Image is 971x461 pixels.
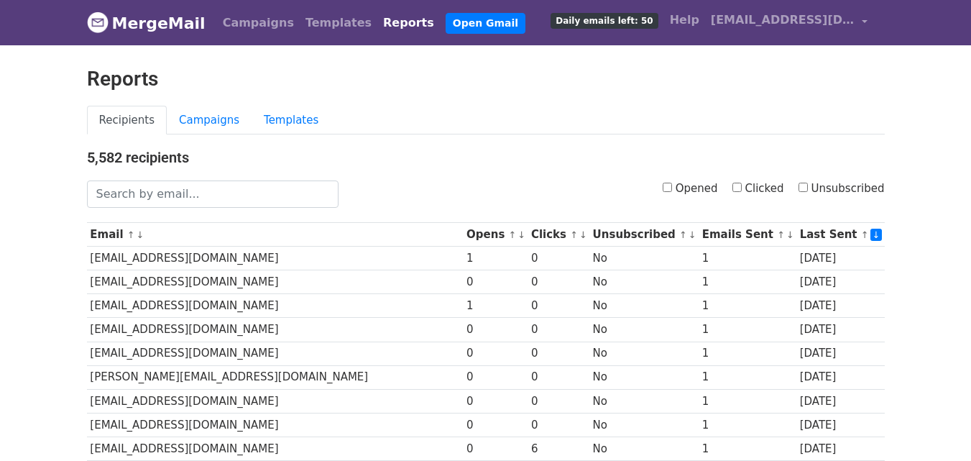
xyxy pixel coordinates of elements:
td: [DATE] [796,294,885,318]
td: [EMAIL_ADDRESS][DOMAIN_NAME] [87,294,464,318]
a: ↑ [509,229,517,240]
span: [EMAIL_ADDRESS][DOMAIN_NAME] [711,12,855,29]
th: Clicks [528,223,589,247]
td: 1 [699,270,796,294]
a: ↓ [579,229,587,240]
h4: 5,582 recipients [87,149,885,166]
td: 0 [528,294,589,318]
a: ↓ [870,229,883,241]
td: [DATE] [796,365,885,389]
td: [DATE] [796,318,885,342]
a: Recipients [87,106,167,135]
a: Daily emails left: 50 [545,6,663,35]
td: [DATE] [796,342,885,365]
td: 0 [463,318,528,342]
td: 0 [528,389,589,413]
td: 1 [463,294,528,318]
td: No [589,318,699,342]
td: 1 [699,247,796,270]
td: [PERSON_NAME][EMAIL_ADDRESS][DOMAIN_NAME] [87,365,464,389]
td: [DATE] [796,270,885,294]
td: 1 [699,389,796,413]
a: ↓ [689,229,696,240]
th: Emails Sent [699,223,796,247]
td: 6 [528,437,589,460]
td: 1 [699,318,796,342]
td: No [589,342,699,365]
a: ↑ [777,229,785,240]
td: [DATE] [796,413,885,437]
span: Daily emails left: 50 [551,13,658,29]
input: Clicked [732,183,742,192]
td: [DATE] [796,437,885,460]
a: ↓ [786,229,794,240]
input: Search by email... [87,181,339,208]
td: 0 [463,342,528,365]
th: Last Sent [796,223,885,247]
a: Help [664,6,705,35]
label: Unsubscribed [799,181,885,197]
a: ↑ [127,229,135,240]
td: 1 [699,342,796,365]
td: 0 [528,270,589,294]
input: Opened [663,183,672,192]
td: 1 [463,247,528,270]
a: Reports [377,9,440,37]
a: Open Gmail [446,13,525,34]
td: 0 [528,247,589,270]
td: 0 [463,270,528,294]
td: 1 [699,437,796,460]
td: [EMAIL_ADDRESS][DOMAIN_NAME] [87,247,464,270]
td: 0 [528,413,589,437]
a: [EMAIL_ADDRESS][DOMAIN_NAME] [705,6,873,40]
a: Templates [252,106,331,135]
td: No [589,270,699,294]
td: 0 [528,318,589,342]
td: No [589,247,699,270]
label: Opened [663,181,718,197]
td: 1 [699,413,796,437]
label: Clicked [732,181,784,197]
td: 0 [463,365,528,389]
td: [EMAIL_ADDRESS][DOMAIN_NAME] [87,413,464,437]
td: No [589,365,699,389]
th: Email [87,223,464,247]
a: ↑ [861,229,869,240]
img: MergeMail logo [87,12,109,33]
td: 0 [528,342,589,365]
a: Templates [300,9,377,37]
td: 0 [528,365,589,389]
th: Unsubscribed [589,223,699,247]
input: Unsubscribed [799,183,808,192]
td: 0 [463,437,528,460]
td: 0 [463,389,528,413]
td: 1 [699,365,796,389]
td: No [589,437,699,460]
a: Campaigns [217,9,300,37]
td: No [589,294,699,318]
a: ↑ [570,229,578,240]
th: Opens [463,223,528,247]
td: 1 [699,294,796,318]
td: [EMAIL_ADDRESS][DOMAIN_NAME] [87,318,464,342]
a: ↓ [517,229,525,240]
td: [EMAIL_ADDRESS][DOMAIN_NAME] [87,389,464,413]
td: [EMAIL_ADDRESS][DOMAIN_NAME] [87,270,464,294]
td: [EMAIL_ADDRESS][DOMAIN_NAME] [87,342,464,365]
h2: Reports [87,67,885,91]
a: MergeMail [87,8,206,38]
td: 0 [463,413,528,437]
td: [EMAIL_ADDRESS][DOMAIN_NAME] [87,437,464,460]
td: No [589,389,699,413]
td: [DATE] [796,247,885,270]
a: ↓ [137,229,144,240]
td: [DATE] [796,389,885,413]
td: No [589,413,699,437]
a: ↑ [679,229,687,240]
a: Campaigns [167,106,252,135]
